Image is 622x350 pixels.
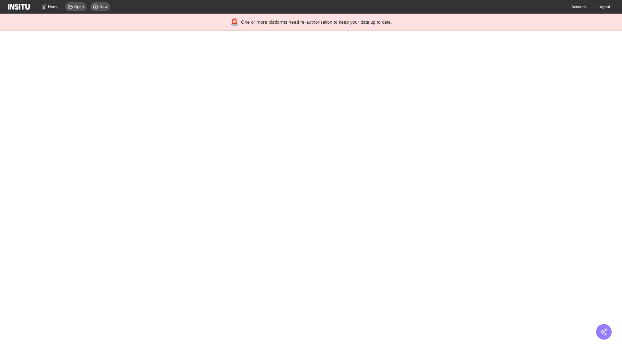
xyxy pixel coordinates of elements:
[241,19,392,25] span: One or more platforms need re-authorisation to keep your data up to date.
[74,4,84,9] span: Open
[230,17,238,27] div: 🚨
[99,4,108,9] span: New
[8,4,30,10] img: Logo
[48,4,59,9] span: Home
